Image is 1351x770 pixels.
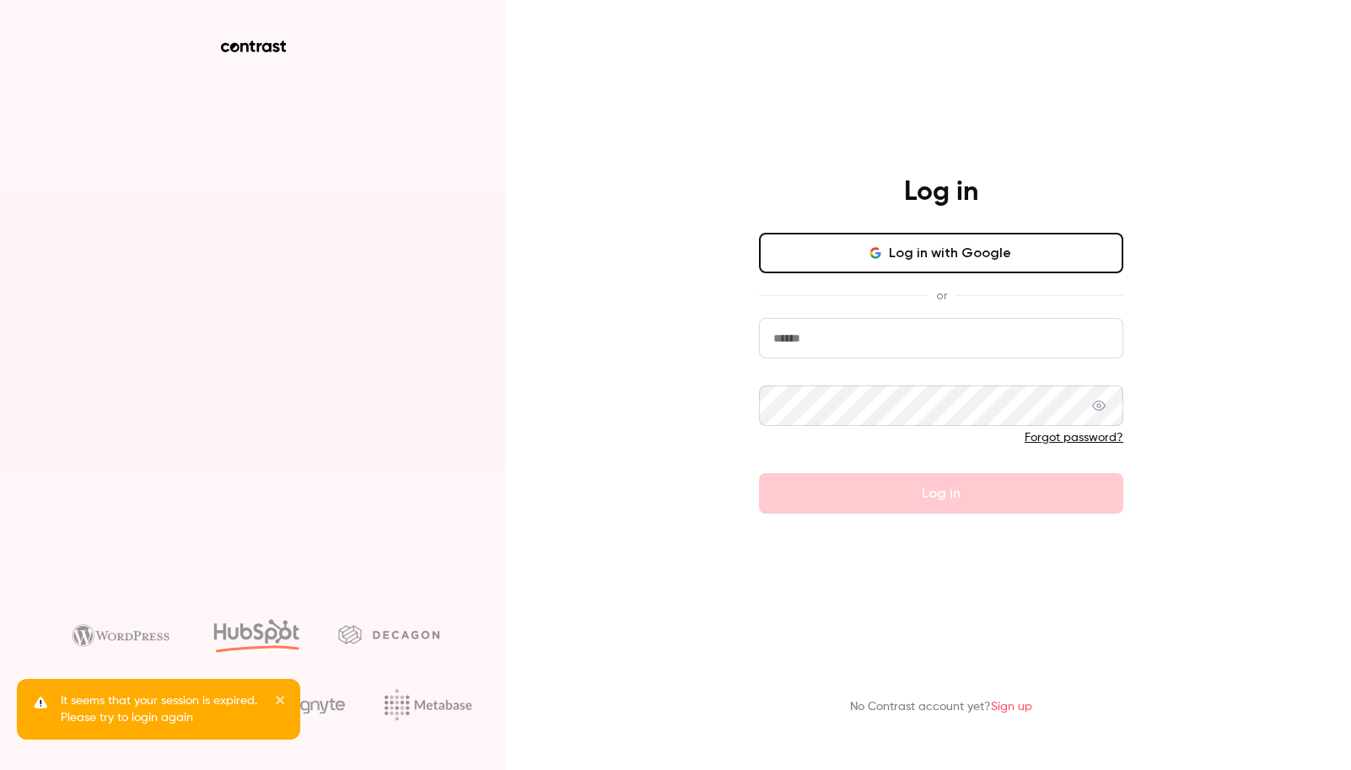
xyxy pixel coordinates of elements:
button: close [275,692,287,713]
img: decagon [338,625,439,643]
a: Forgot password? [1025,432,1123,444]
p: No Contrast account yet? [850,698,1032,716]
button: Log in with Google [759,233,1123,273]
a: Sign up [991,701,1032,713]
span: or [928,287,955,304]
h4: Log in [904,175,978,209]
p: It seems that your session is expired. Please try to login again [61,692,263,726]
